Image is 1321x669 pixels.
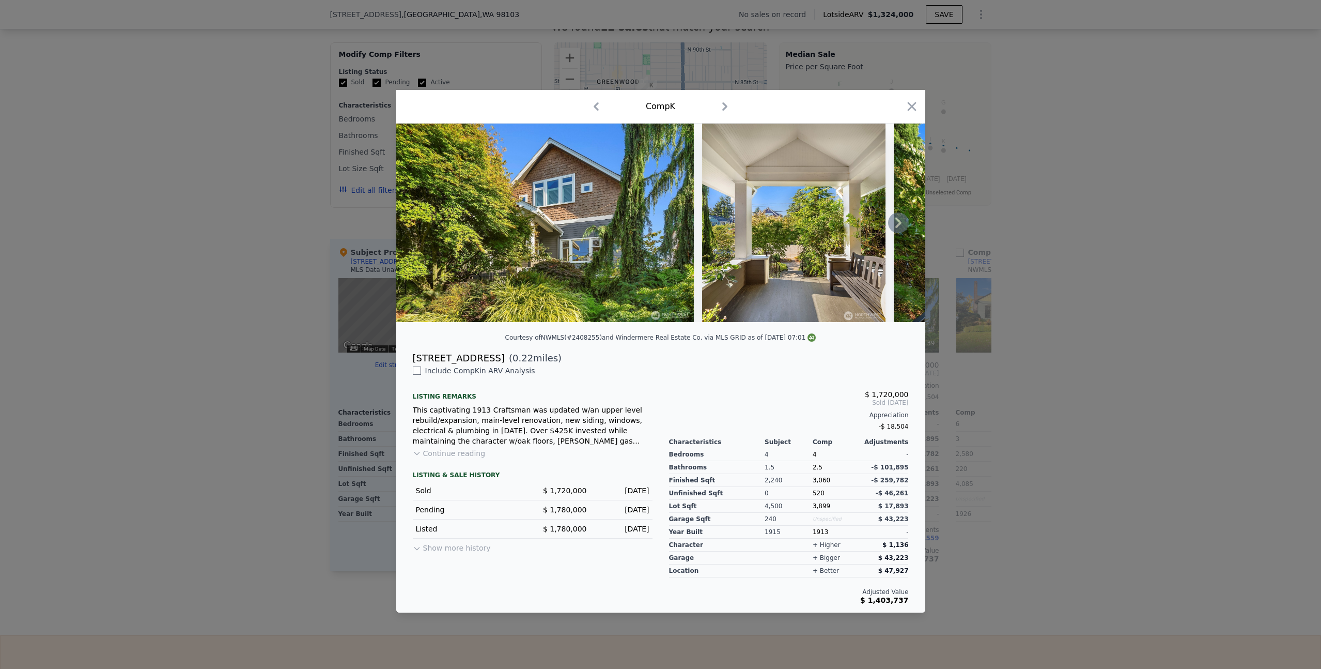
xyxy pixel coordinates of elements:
div: 1913 [813,526,861,539]
div: 1915 [765,526,813,539]
div: - [861,526,909,539]
span: 3,899 [813,503,830,510]
span: 4 [813,451,817,458]
button: Continue reading [413,448,486,459]
div: Appreciation [669,411,909,419]
span: -$ 259,782 [871,477,908,484]
span: 3,060 [813,477,830,484]
div: Bedrooms [669,448,765,461]
div: 240 [765,513,813,526]
span: $ 1,720,000 [543,486,587,495]
div: Lot Sqft [669,500,765,513]
div: - [861,448,909,461]
button: Show more history [413,539,491,553]
div: 2.5 [813,461,861,474]
div: Sold [416,485,524,496]
span: $ 1,403,737 [860,596,908,604]
div: character [669,539,765,552]
span: 0.22 [512,353,533,363]
span: $ 43,223 [878,515,909,523]
span: -$ 46,261 [876,490,909,497]
div: Unspecified [813,513,861,526]
span: Include Comp K in ARV Analysis [421,367,539,375]
div: Adjustments [861,438,909,446]
img: Property Img [702,124,886,322]
span: -$ 101,895 [871,464,908,471]
img: NWMLS Logo [807,333,816,342]
span: $ 43,223 [878,554,909,561]
span: ( miles) [505,351,562,366]
div: [DATE] [595,524,649,534]
div: + better [813,567,839,575]
div: Comp [813,438,861,446]
span: Sold [DATE] [669,399,909,407]
div: 2,240 [765,474,813,487]
div: This captivating 1913 Craftsman was updated w/an upper level rebuild/expansion, main-level renova... [413,405,652,446]
div: [DATE] [595,485,649,496]
div: + higher [813,541,841,549]
div: 1.5 [765,461,813,474]
div: Characteristics [669,438,765,446]
div: Adjusted Value [669,588,909,596]
span: $ 1,720,000 [865,390,909,399]
span: $ 1,780,000 [543,525,587,533]
span: $ 1,780,000 [543,506,587,514]
div: Subject [765,438,813,446]
div: 0 [765,487,813,500]
span: -$ 18,504 [879,423,909,430]
div: LISTING & SALE HISTORY [413,471,652,481]
div: location [669,565,765,577]
img: Property Img [396,124,694,322]
div: 4,500 [765,500,813,513]
div: Comp K [646,100,675,113]
div: Garage Sqft [669,513,765,526]
span: $ 1,136 [882,541,908,549]
div: Year Built [669,526,765,539]
div: Unfinished Sqft [669,487,765,500]
div: Listed [416,524,524,534]
span: 520 [813,490,825,497]
div: Pending [416,505,524,515]
div: [DATE] [595,505,649,515]
div: garage [669,552,765,565]
div: Listing remarks [413,384,652,401]
div: Courtesy of NWMLS (#2408255) and Windermere Real Estate Co. via MLS GRID as of [DATE] 07:01 [505,334,816,341]
div: Bathrooms [669,461,765,474]
div: + bigger [813,554,840,562]
img: Property Img [894,124,1191,322]
span: $ 47,927 [878,567,909,574]
div: 4 [765,448,813,461]
div: [STREET_ADDRESS] [413,351,505,366]
span: $ 17,893 [878,503,909,510]
div: Finished Sqft [669,474,765,487]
